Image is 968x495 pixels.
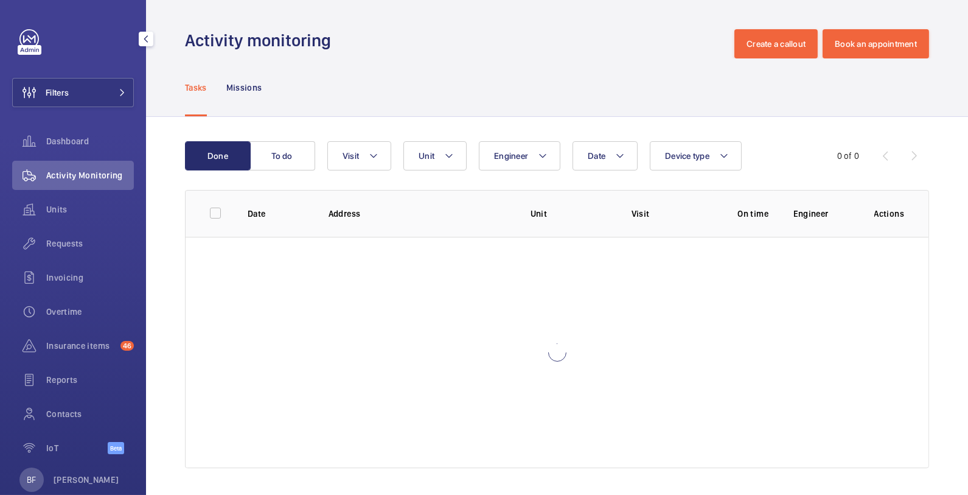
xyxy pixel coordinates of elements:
[823,29,929,58] button: Book an appointment
[632,208,713,220] p: Visit
[531,208,612,220] p: Unit
[54,474,119,486] p: [PERSON_NAME]
[46,135,134,147] span: Dashboard
[46,340,116,352] span: Insurance items
[46,272,134,284] span: Invoicing
[185,82,207,94] p: Tasks
[185,141,251,170] button: Done
[249,141,315,170] button: To do
[46,374,134,386] span: Reports
[793,208,855,220] p: Engineer
[343,151,359,161] span: Visit
[573,141,638,170] button: Date
[874,208,904,220] p: Actions
[588,151,605,161] span: Date
[403,141,467,170] button: Unit
[185,29,338,52] h1: Activity monitoring
[650,141,742,170] button: Device type
[494,151,528,161] span: Engineer
[837,150,859,162] div: 0 of 0
[27,474,36,486] p: BF
[329,208,511,220] p: Address
[120,341,134,351] span: 46
[46,408,134,420] span: Contacts
[46,203,134,216] span: Units
[46,86,69,99] span: Filters
[419,151,434,161] span: Unit
[46,237,134,250] span: Requests
[226,82,262,94] p: Missions
[479,141,560,170] button: Engineer
[46,442,108,454] span: IoT
[46,169,134,181] span: Activity Monitoring
[248,208,309,220] p: Date
[327,141,391,170] button: Visit
[665,151,709,161] span: Device type
[46,306,134,318] span: Overtime
[12,78,134,107] button: Filters
[733,208,774,220] p: On time
[734,29,818,58] button: Create a callout
[108,442,124,454] span: Beta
